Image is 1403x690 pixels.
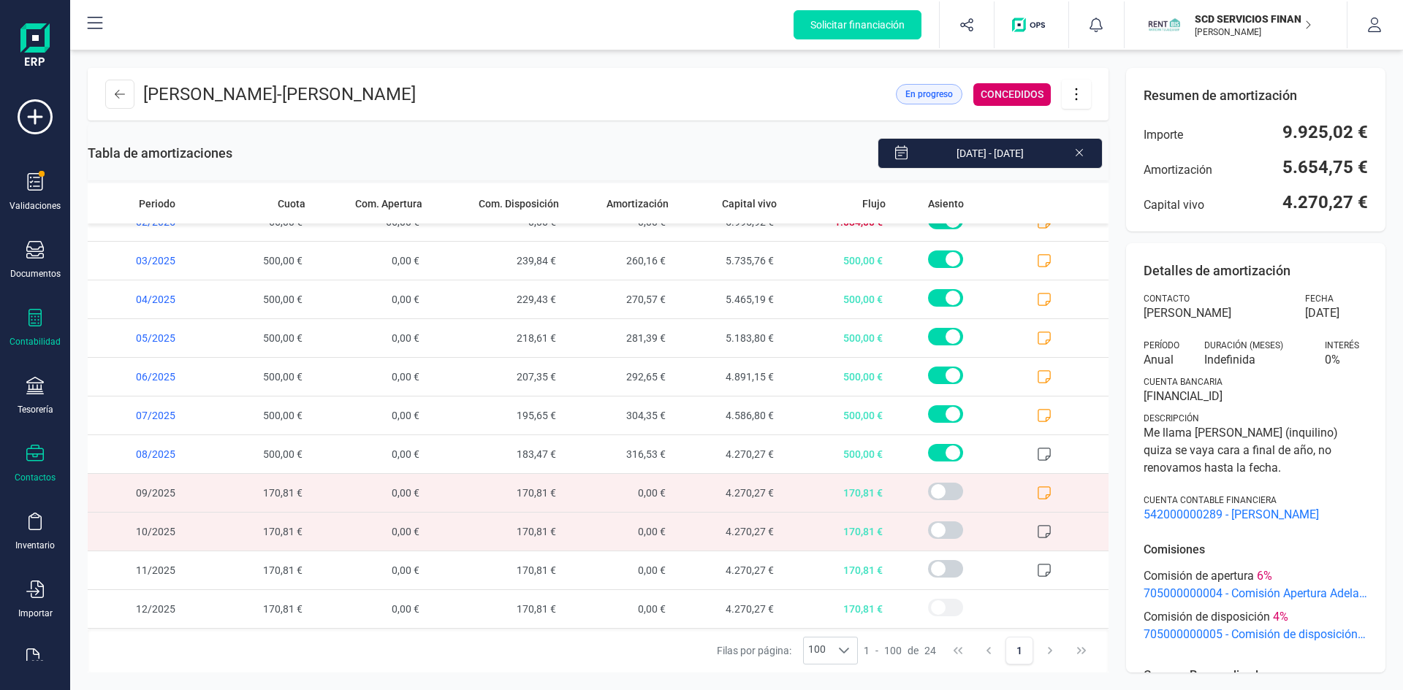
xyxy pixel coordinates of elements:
div: Contabilidad [9,336,61,348]
span: Anual [1144,351,1187,369]
span: 5.183,80 € [674,319,783,357]
span: 08/2025 [88,435,202,473]
span: Duración (MESES) [1204,340,1283,351]
span: 0,00 € [565,474,674,512]
span: 10/2025 [88,513,202,551]
span: 542000000289 - [PERSON_NAME] [1144,506,1368,524]
span: 195,65 € [428,396,565,434]
span: [PERSON_NAME] [1144,304,1288,322]
span: Cuenta bancaria [1144,376,1223,388]
span: 260,16 € [565,242,674,280]
img: SC [1148,9,1180,41]
span: 0,00 € [565,590,674,628]
span: 270,57 € [565,280,674,318]
span: 500,00 € [202,435,311,473]
span: 0,00 € [311,280,428,318]
span: 292,65 € [565,358,674,396]
span: Indefinida [1204,351,1308,369]
span: Com. Disposición [479,196,559,211]
span: 4.270,27 € [674,435,783,473]
span: 4 % [1273,608,1288,626]
p: Resumen de amortización [1144,85,1368,106]
span: 170,81 € [783,551,891,589]
span: 500,00 € [202,280,311,318]
span: 0,00 € [311,435,428,473]
span: de [908,643,919,658]
span: Solicitar financiación [810,18,905,32]
span: [FINANCIAL_ID] [1144,388,1368,405]
button: Page 1 [1005,637,1033,664]
button: Next Page [1037,637,1065,664]
button: First Page [944,637,972,664]
span: 0,00 € [311,358,428,396]
span: Comisión de disposición [1144,608,1270,626]
span: Cuenta contable financiera [1144,494,1277,506]
span: Interés [1325,340,1359,351]
span: Descripción [1144,413,1199,424]
span: 229,43 € [428,280,565,318]
span: 705000000005 - Comisión de disposición Adelanto [1144,626,1368,643]
button: Previous Page [975,637,1003,664]
span: 0,00 € [311,513,428,551]
span: Tabla de amortizaciones [88,143,232,164]
span: [PERSON_NAME] [282,84,416,104]
div: Tesorería [18,404,53,415]
span: 4.270,27 € [674,551,783,589]
div: Filas por página: [717,637,859,664]
span: 6 % [1257,567,1272,585]
span: Contacto [1144,293,1190,304]
span: 218,61 € [428,319,565,357]
span: 4.586,80 € [674,396,783,434]
button: SCSCD SERVICIOS FINANCIEROS SL[PERSON_NAME] [1142,1,1329,48]
span: 500,00 € [783,242,891,280]
span: 1 [864,643,870,658]
div: Inventario [15,540,55,551]
span: 0,00 € [311,474,428,512]
span: 170,81 € [428,513,565,551]
span: Fecha [1305,293,1334,304]
span: Cuota [278,196,305,211]
span: 100 [804,637,830,664]
span: 12/2025 [88,590,202,628]
span: 500,00 € [783,319,891,357]
button: Solicitar financiación [794,10,921,39]
span: 207,35 € [428,358,565,396]
span: 0,00 € [311,396,428,434]
span: [DATE] [1305,304,1339,322]
span: 170,81 € [783,590,891,628]
span: 4.891,15 € [674,358,783,396]
span: 170,81 € [202,590,311,628]
span: 500,00 € [783,358,891,396]
div: Documentos [10,268,61,280]
span: 05/2025 [88,319,202,357]
button: Last Page [1068,637,1095,664]
span: En progreso [905,88,953,101]
span: 4.270,27 € [1282,191,1368,214]
p: [PERSON_NAME] - [143,83,416,106]
span: 4.270,27 € [674,474,783,512]
span: 0 % [1325,351,1368,369]
img: Logo de OPS [1012,18,1051,32]
span: Capital vivo [1144,196,1204,214]
span: Flujo [862,196,886,211]
span: Amortización [607,196,669,211]
span: 500,00 € [783,435,891,473]
div: - [864,643,936,658]
div: Validaciones [9,200,61,212]
span: 4.270,27 € [674,590,783,628]
span: 5.735,76 € [674,242,783,280]
span: 500,00 € [202,242,311,280]
span: 500,00 € [202,396,311,434]
span: 0,00 € [311,242,428,280]
span: 304,35 € [565,396,674,434]
span: 04/2025 [88,280,202,318]
span: Comisión de apertura [1144,567,1254,585]
span: 100 [884,643,902,658]
p: [PERSON_NAME] [1195,26,1312,38]
span: 24 [924,643,936,658]
div: Importar [18,607,53,619]
p: Detalles de amortización [1144,261,1368,281]
span: 170,81 € [783,474,891,512]
span: 03/2025 [88,242,202,280]
div: Contactos [15,472,56,483]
